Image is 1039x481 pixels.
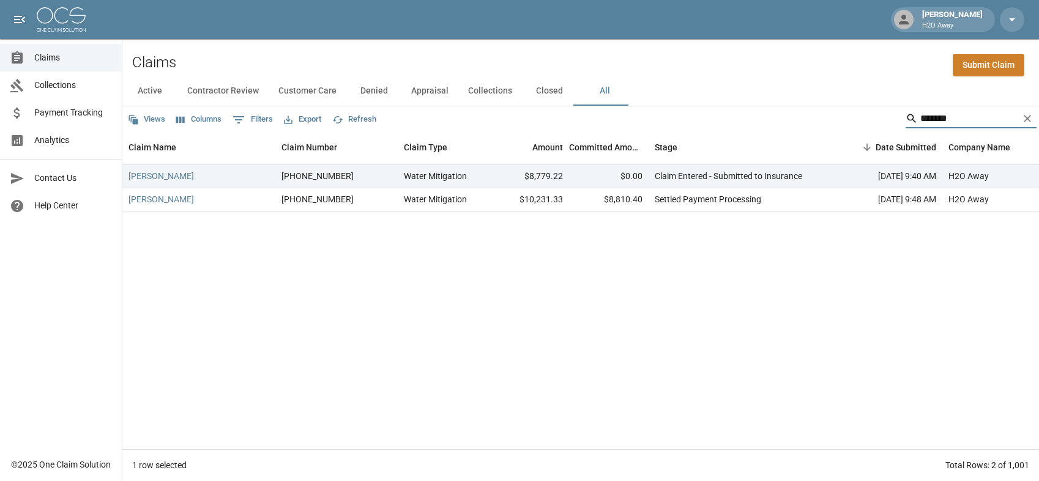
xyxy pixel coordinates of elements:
div: 01-009-216493 [281,170,354,182]
a: Submit Claim [953,54,1024,76]
div: [DATE] 9:48 AM [832,188,942,211]
button: Refresh [329,110,379,129]
button: open drawer [7,7,32,32]
button: Export [281,110,324,129]
div: Claim Name [122,130,275,164]
div: © 2025 One Claim Solution [11,458,111,471]
button: All [577,76,632,106]
a: [PERSON_NAME] [128,170,194,182]
div: Company Name [948,130,1010,164]
span: Help Center [34,199,112,212]
div: Claim Number [281,130,337,164]
button: Select columns [173,110,225,129]
div: Total Rows: 2 of 1,001 [945,459,1029,471]
div: Date Submitted [876,130,936,164]
div: 01-009-167792 [281,193,354,205]
span: Contact Us [34,172,112,185]
button: Customer Care [269,76,346,106]
button: Clear [1018,109,1037,128]
div: Committed Amount [569,130,649,164]
div: H2O Away [948,193,989,205]
div: $0.00 [569,165,649,188]
span: Claims [34,51,112,64]
div: Stage [655,130,677,164]
div: Claim Number [275,130,398,164]
button: Contractor Review [177,76,269,106]
div: Claim Type [404,130,447,164]
div: Claim Type [398,130,490,164]
a: [PERSON_NAME] [128,193,194,205]
div: $8,779.22 [490,165,569,188]
button: Views [125,110,168,129]
h2: Claims [132,54,176,72]
div: Stage [649,130,832,164]
button: Collections [458,76,522,106]
div: Claim Name [128,130,176,164]
div: H2O Away [948,170,989,182]
p: H2O Away [922,21,983,31]
div: $10,231.33 [490,188,569,211]
div: Amount [532,130,563,164]
span: Payment Tracking [34,106,112,119]
button: Active [122,76,177,106]
div: 1 row selected [132,459,187,471]
span: Analytics [34,134,112,147]
div: Claim Entered - Submitted to Insurance [655,170,802,182]
img: ocs-logo-white-transparent.png [37,7,86,32]
div: Settled Payment Processing [655,193,761,205]
div: Amount [490,130,569,164]
button: Show filters [229,110,276,130]
div: Search [906,109,1037,131]
button: Appraisal [401,76,458,106]
button: Closed [522,76,577,106]
button: Denied [346,76,401,106]
div: Water Mitigation [404,170,467,182]
div: Committed Amount [569,130,642,164]
div: Date Submitted [832,130,942,164]
button: Sort [858,139,876,156]
div: Water Mitigation [404,193,467,205]
div: [DATE] 9:40 AM [832,165,942,188]
span: Collections [34,79,112,92]
div: [PERSON_NAME] [917,9,988,31]
div: dynamic tabs [122,76,1039,106]
div: $8,810.40 [569,188,649,211]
